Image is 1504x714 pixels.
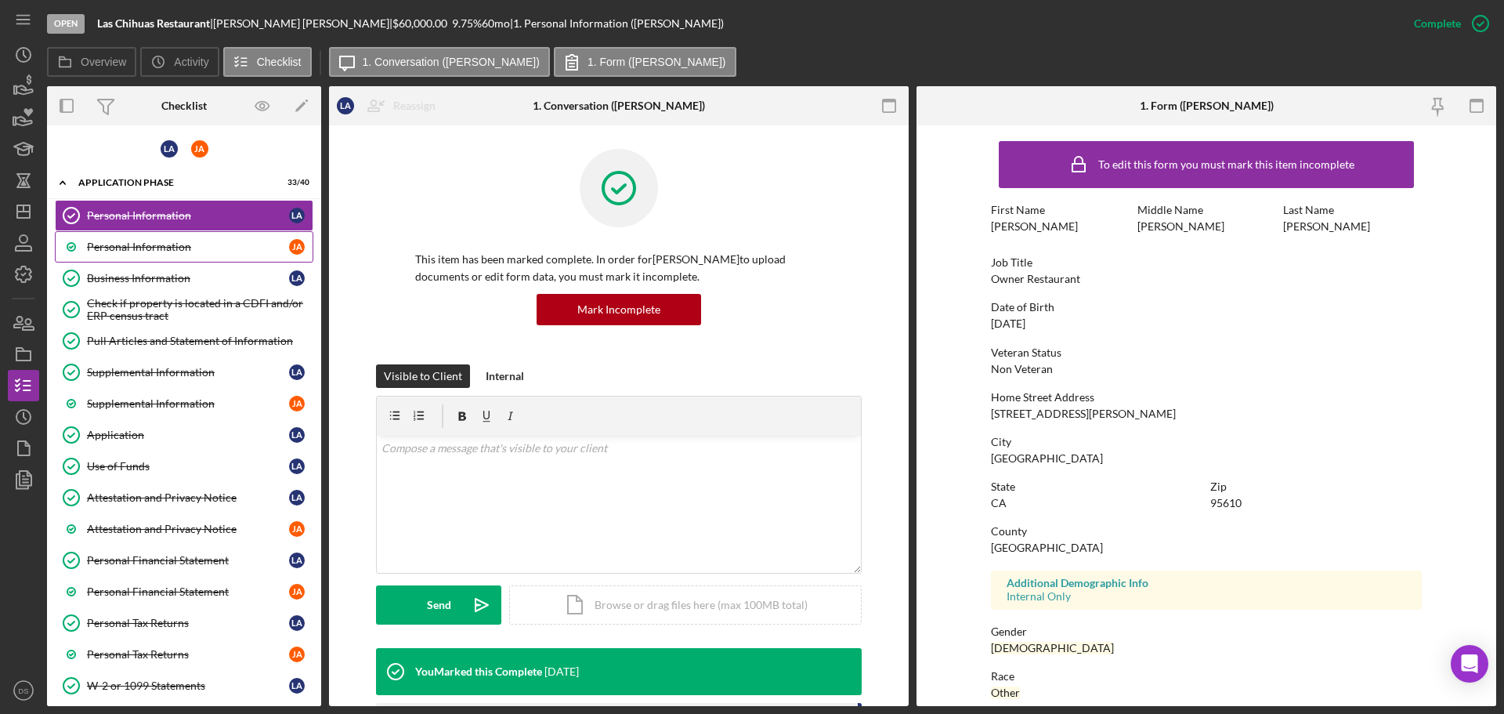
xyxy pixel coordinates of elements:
div: 33 / 40 [281,178,309,187]
div: 1. Form ([PERSON_NAME]) [1140,100,1274,112]
div: [PERSON_NAME] [PERSON_NAME] | [213,17,392,30]
div: W-2 or 1099 Statements [87,680,289,692]
button: DS [8,675,39,706]
div: Home Street Address [991,391,1422,404]
div: You Marked this Complete [415,665,542,678]
div: State [991,480,1202,493]
a: Attestation and Privacy NoticeJA [55,513,313,545]
div: L A [289,490,305,506]
div: | 1. Personal Information ([PERSON_NAME]) [510,17,724,30]
a: Use of FundsLA [55,451,313,482]
div: Pull Articles and Statement of Information [87,335,313,347]
a: Supplemental InformationJA [55,388,313,419]
div: Internal [486,364,524,388]
a: ApplicationLA [55,419,313,451]
a: Personal Tax ReturnsLA [55,607,313,639]
a: Attestation and Privacy NoticeLA [55,482,313,513]
div: Supplemental Information [87,366,289,379]
button: Checklist [223,47,312,77]
div: Application Phase [78,178,270,187]
div: J A [289,239,305,255]
div: L A [289,458,305,474]
a: Personal Tax ReturnsJA [55,639,313,670]
div: Date of Birth [991,301,1422,314]
div: 9.75 % [452,17,482,30]
div: | [97,17,213,30]
div: [GEOGRAPHIC_DATA] [991,542,1103,554]
a: Business InformationLA [55,263,313,294]
button: 1. Form ([PERSON_NAME]) [554,47,736,77]
div: Personal Financial Statement [87,585,289,598]
div: Business Information [87,272,289,285]
button: Visible to Client [376,364,470,388]
div: County [991,525,1422,538]
button: Overview [47,47,136,77]
div: To edit this form you must mark this item incomplete [1098,158,1354,171]
div: L A [161,140,178,158]
div: J A [289,521,305,537]
div: Visible to Client [384,364,462,388]
button: Activity [140,47,219,77]
div: J A [289,647,305,662]
a: W-2 or 1099 StatementsLA [55,670,313,701]
div: L A [289,678,305,694]
div: Veteran Status [991,346,1422,359]
div: Personal Tax Returns [87,617,289,629]
div: Job Title [991,256,1422,269]
div: Additional Demographic Info [1007,577,1406,589]
a: Check if property is located in a CDFI and/or ERP census tract [55,294,313,325]
div: $60,000.00 [392,17,452,30]
div: 95610 [1210,497,1242,509]
div: L A [289,615,305,631]
div: CA [991,497,1007,509]
div: J A [289,584,305,600]
div: [STREET_ADDRESS][PERSON_NAME] [991,408,1176,420]
div: L A [337,97,354,114]
div: Attestation and Privacy Notice [87,491,289,504]
button: 1. Conversation ([PERSON_NAME]) [329,47,550,77]
div: L A [289,364,305,380]
div: Attestation and Privacy Notice [87,523,289,535]
div: 60 mo [482,17,510,30]
a: Personal Financial StatementJA [55,576,313,607]
div: Other [991,687,1020,699]
div: [PERSON_NAME] [991,220,1078,233]
a: Supplemental InformationLA [55,357,313,388]
div: [PERSON_NAME] [1283,220,1370,233]
button: Complete [1398,8,1496,39]
div: L A [289,427,305,443]
div: Zip [1210,480,1422,493]
div: Middle Name [1137,204,1276,216]
label: Overview [81,56,126,68]
p: This item has been marked complete. In order for [PERSON_NAME] to upload documents or edit form d... [415,251,822,286]
div: Personal Tax Returns [87,648,289,661]
label: 1. Form ([PERSON_NAME]) [587,56,726,68]
div: [PERSON_NAME] [1137,220,1224,233]
div: Open Intercom Messenger [1451,645,1488,683]
div: Mark Incomplete [577,294,660,325]
div: Owner Restaurant [991,273,1080,285]
div: [DATE] [991,317,1025,330]
label: 1. Conversation ([PERSON_NAME]) [363,56,540,68]
time: 2025-08-06 19:25 [544,665,579,678]
div: L A [289,553,305,568]
div: Supplemental Information [87,397,289,410]
label: Activity [174,56,208,68]
div: First Name [991,204,1130,216]
div: City [991,436,1422,448]
div: Internal Only [1007,590,1406,603]
b: Las Chihuas Restaurant [97,16,210,30]
div: Personal Information [87,209,289,222]
a: Personal InformationLA [55,200,313,231]
text: DS [18,687,28,695]
div: [GEOGRAPHIC_DATA] [991,452,1103,465]
div: Last Name [1283,204,1422,216]
div: Gender [991,625,1422,638]
a: Pull Articles and Statement of Information [55,325,313,357]
div: Open [47,14,85,34]
button: Send [376,585,501,625]
div: Complete [1414,8,1461,39]
div: Non Veteran [991,363,1053,375]
div: L A [289,208,305,223]
div: Race [991,670,1422,683]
